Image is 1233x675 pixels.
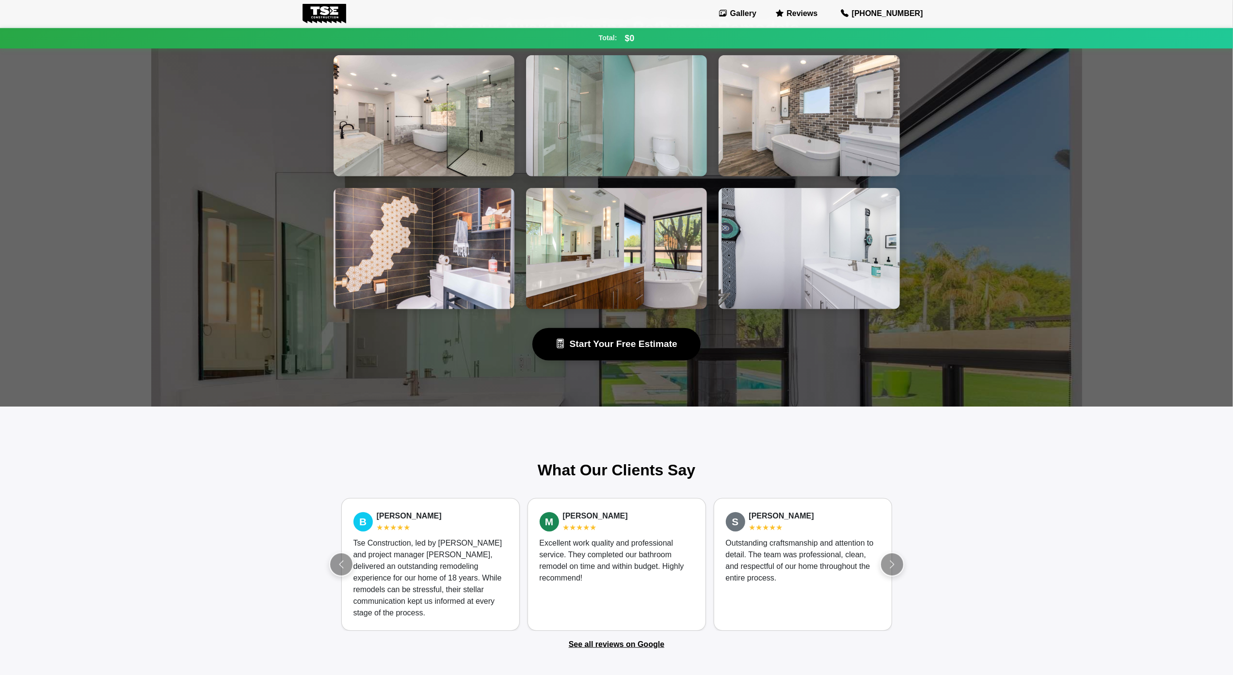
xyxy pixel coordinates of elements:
img: 7618 E Minnezona Bathroom Remodel [719,188,899,309]
button: Start Your Free Estimate [532,328,701,361]
div: Excellent work quality and professional service. They completed our bathroom remodel on time and ... [540,537,694,584]
span: B [353,512,373,532]
img: 67th Street Bathroom Remodel [526,188,707,309]
span: ★★★★★ [377,523,411,532]
img: Minnezona Bathroom Remodel [526,55,707,176]
a: Reviews [772,6,821,21]
img: Camelback Bathroom Remodel [719,55,899,176]
a: See all reviews on Google [569,640,664,648]
span: ★★★★★ [749,523,783,532]
span: ★★★★★ [563,523,597,532]
img: Tse Construction [303,4,347,23]
div: Tse Construction, led by [PERSON_NAME] and project manager [PERSON_NAME], delivered an outstandin... [353,537,508,619]
a: Gallery [715,6,760,21]
div: Outstanding craftsmanship and attention to detail. The team was professional, clean, and respectf... [726,537,880,584]
span: Total: [599,33,617,44]
span: M [540,512,559,532]
span: S [726,512,745,532]
a: [PHONE_NUMBER] [833,4,930,23]
span: $0 [625,32,635,45]
img: Emile Zola Bathroom Remodel [334,188,514,309]
strong: [PERSON_NAME] [749,512,814,520]
strong: [PERSON_NAME] [563,512,628,520]
h2: What Our Clients Say [341,461,892,479]
strong: [PERSON_NAME] [377,512,442,520]
img: Medlock Bathroom Remodel [334,55,514,176]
